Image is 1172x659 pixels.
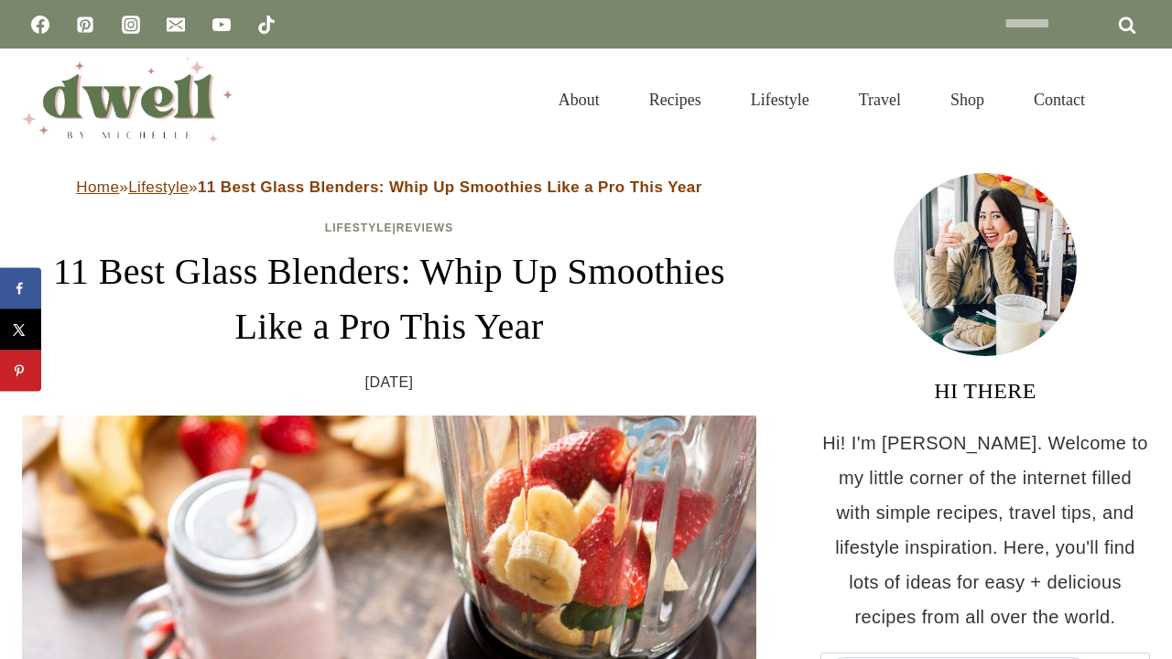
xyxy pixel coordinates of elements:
[834,68,926,132] a: Travel
[113,6,149,43] a: Instagram
[396,221,453,234] a: Reviews
[726,68,834,132] a: Lifestyle
[1119,84,1150,115] button: View Search Form
[926,68,1009,132] a: Shop
[1009,68,1110,132] a: Contact
[203,6,240,43] a: YouTube
[820,426,1150,634] p: Hi! I'm [PERSON_NAME]. Welcome to my little corner of the internet filled with simple recipes, tr...
[248,6,285,43] a: TikTok
[820,374,1150,407] h3: HI THERE
[198,178,702,196] strong: 11 Best Glass Blenders: Whip Up Smoothies Like a Pro This Year
[22,244,756,354] h1: 11 Best Glass Blenders: Whip Up Smoothies Like a Pro This Year
[534,68,1110,132] nav: Primary Navigation
[157,6,194,43] a: Email
[22,6,59,43] a: Facebook
[67,6,103,43] a: Pinterest
[325,221,393,234] a: Lifestyle
[76,178,701,196] span: » »
[534,68,624,132] a: About
[365,369,414,396] time: [DATE]
[128,178,189,196] a: Lifestyle
[22,58,233,142] img: DWELL by michelle
[76,178,119,196] a: Home
[624,68,726,132] a: Recipes
[325,221,453,234] span: |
